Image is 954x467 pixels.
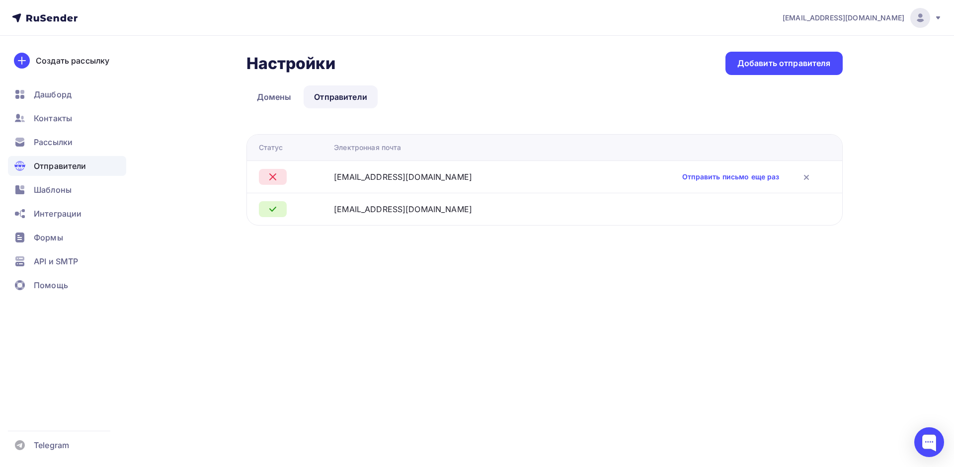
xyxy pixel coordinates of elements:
span: Telegram [34,439,69,451]
span: Отправители [34,160,86,172]
a: Отправить письмо еще раз [682,172,779,182]
div: Электронная почта [334,143,401,153]
span: [EMAIL_ADDRESS][DOMAIN_NAME] [783,13,904,23]
span: Формы [34,232,63,243]
div: Добавить отправителя [737,58,831,69]
span: Шаблоны [34,184,72,196]
a: [EMAIL_ADDRESS][DOMAIN_NAME] [783,8,942,28]
a: Дашборд [8,84,126,104]
div: [EMAIL_ADDRESS][DOMAIN_NAME] [334,203,472,215]
a: Шаблоны [8,180,126,200]
a: Отправители [304,85,378,108]
span: Интеграции [34,208,81,220]
a: Рассылки [8,132,126,152]
a: Формы [8,228,126,247]
a: Отправители [8,156,126,176]
a: Контакты [8,108,126,128]
span: Рассылки [34,136,73,148]
div: Создать рассылку [36,55,109,67]
div: Статус [259,143,283,153]
span: Дашборд [34,88,72,100]
span: API и SMTP [34,255,78,267]
span: Контакты [34,112,72,124]
span: Помощь [34,279,68,291]
a: Домены [246,85,302,108]
div: [EMAIL_ADDRESS][DOMAIN_NAME] [334,171,472,183]
h2: Настройки [246,54,335,74]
